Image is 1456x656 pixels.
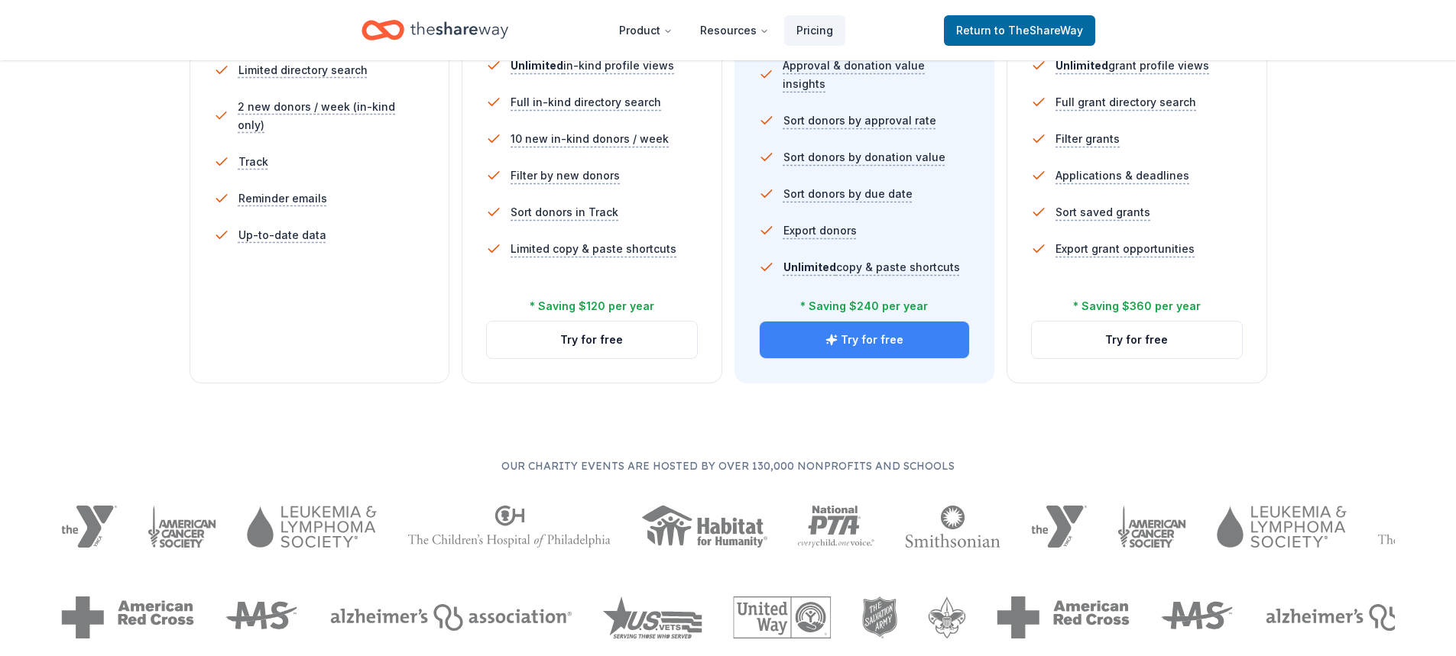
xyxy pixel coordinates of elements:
[928,596,966,638] img: Boy Scouts of America
[1056,93,1196,111] span: Full grant directory search
[798,506,875,548] img: National PTA
[1056,203,1150,221] span: Sort saved grants
[602,596,702,638] img: US Vets
[688,15,781,46] button: Resources
[1032,322,1242,358] button: Try for free
[905,506,1000,548] img: Smithsonian
[61,457,1395,475] p: Our charity events are hosted by over 130,000 nonprofits and schools
[61,506,117,548] img: YMCA
[733,596,831,638] img: United Way
[1160,596,1235,638] img: MS
[225,596,300,638] img: MS
[511,93,661,111] span: Full in-kind directory search
[1217,506,1346,548] img: Leukemia & Lymphoma Society
[407,506,611,548] img: The Children's Hospital of Philadelphia
[994,24,1083,37] span: to TheShareWay
[362,12,508,48] a: Home
[607,15,685,46] button: Product
[944,15,1095,46] a: Returnto TheShareWay
[511,59,674,72] span: in-kind profile views
[1056,59,1209,72] span: grant profile views
[238,153,268,171] span: Track
[238,189,327,208] span: Reminder emails
[783,57,970,93] span: Approval & donation value insights
[511,166,620,185] span: Filter by new donors
[1117,506,1187,548] img: American Cancer Society
[783,260,836,273] span: Unlimited
[1056,59,1108,72] span: Unlimited
[238,61,368,79] span: Limited directory search
[148,506,217,548] img: American Cancer Society
[956,21,1083,40] span: Return
[800,297,928,315] div: * Saving $240 per year
[1056,130,1120,148] span: Filter grants
[784,15,845,46] a: Pricing
[330,604,572,631] img: Alzheimers Association
[997,596,1130,638] img: American Red Cross
[783,148,945,166] span: Sort donors by donation value
[783,221,857,240] span: Export donors
[511,240,676,258] span: Limited copy & paste shortcuts
[1073,297,1201,315] div: * Saving $360 per year
[607,12,845,48] nav: Main
[1056,166,1189,185] span: Applications & deadlines
[511,59,563,72] span: Unlimited
[487,322,697,358] button: Try for free
[1031,506,1087,548] img: YMCA
[783,260,960,273] span: copy & paste shortcuts
[1056,240,1195,258] span: Export grant opportunities
[783,111,936,130] span: Sort donors by approval rate
[760,322,970,358] button: Try for free
[530,297,654,315] div: * Saving $120 per year
[247,506,376,548] img: Leukemia & Lymphoma Society
[238,98,425,134] span: 2 new donors / week (in-kind only)
[862,596,898,638] img: The Salvation Army
[641,506,767,548] img: Habitat for Humanity
[238,226,326,244] span: Up-to-date data
[61,596,194,638] img: American Red Cross
[783,185,913,203] span: Sort donors by due date
[511,130,669,148] span: 10 new in-kind donors / week
[511,203,618,221] span: Sort donors in Track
